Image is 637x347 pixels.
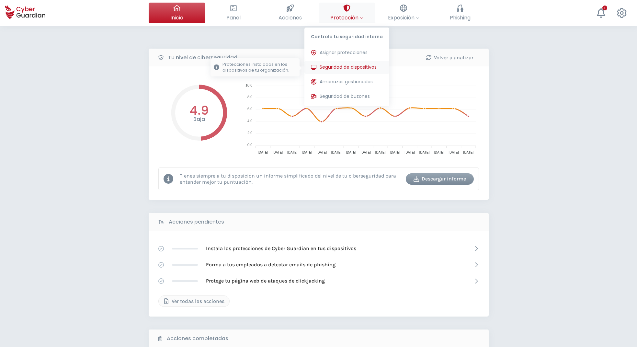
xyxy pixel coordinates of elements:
[602,6,607,10] div: +
[346,151,356,154] tspan: [DATE]
[432,3,489,23] button: Phishing
[247,131,252,135] tspan: 2.0
[149,3,205,23] button: Inicio
[304,28,389,43] p: Controla tu seguridad interna
[450,14,471,22] span: Phishing
[168,54,237,62] b: Tu nivel de ciberseguridad
[247,95,252,99] tspan: 8.0
[169,218,224,226] b: Acciones pendientes
[247,107,252,111] tspan: 6.0
[388,14,419,22] span: Exposición
[222,62,296,73] p: Protecciones instaladas en los dispositivos de tu organización.
[375,151,385,154] tspan: [DATE]
[226,14,241,22] span: Panel
[205,3,262,23] button: Panel
[279,14,302,22] span: Acciones
[272,151,283,154] tspan: [DATE]
[170,14,183,22] span: Inicio
[463,151,473,154] tspan: [DATE]
[320,93,370,100] span: Seguridad de buzones
[421,54,479,62] div: Volver a analizar
[302,151,312,154] tspan: [DATE]
[404,151,415,154] tspan: [DATE]
[247,119,252,123] tspan: 4.0
[287,151,297,154] tspan: [DATE]
[434,151,444,154] tspan: [DATE]
[164,297,224,305] div: Ver todas las acciones
[258,151,268,154] tspan: [DATE]
[320,64,377,71] span: Seguridad de dispositivos
[320,78,373,85] span: Amenazas gestionadas
[390,151,400,154] tspan: [DATE]
[360,151,371,154] tspan: [DATE]
[206,277,325,284] p: Protege tu página web de ataques de clickjacking
[416,52,484,63] button: Volver a analizar
[247,143,252,147] tspan: 0.0
[304,75,389,88] button: Amenazas gestionadas
[375,3,432,23] button: Exposición
[180,173,401,185] p: Tienes siempre a tu disposición un informe simplificado del nivel de tu ciberseguridad para enten...
[411,175,469,183] div: Descargar informe
[206,245,356,252] p: Instala las protecciones de Cyber Guardian en tus dispositivos
[304,90,389,103] button: Seguridad de buzones
[331,151,341,154] tspan: [DATE]
[206,261,336,268] p: Forma a tus empleados a detectar emails de phishing
[245,83,252,87] tspan: 10.0
[304,46,389,59] button: Asignar protecciones
[406,173,474,185] button: Descargar informe
[419,151,429,154] tspan: [DATE]
[304,61,389,74] button: Seguridad de dispositivosProtecciones instaladas en los dispositivos de tu organización.
[167,335,228,342] b: Acciones completadas
[262,3,319,23] button: Acciones
[319,3,375,23] button: ProtecciónControla tu seguridad internaAsignar proteccionesSeguridad de dispositivosProtecciones ...
[316,151,327,154] tspan: [DATE]
[449,151,459,154] tspan: [DATE]
[330,14,363,22] span: Protección
[158,295,230,307] button: Ver todas las acciones
[320,49,368,56] span: Asignar protecciones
